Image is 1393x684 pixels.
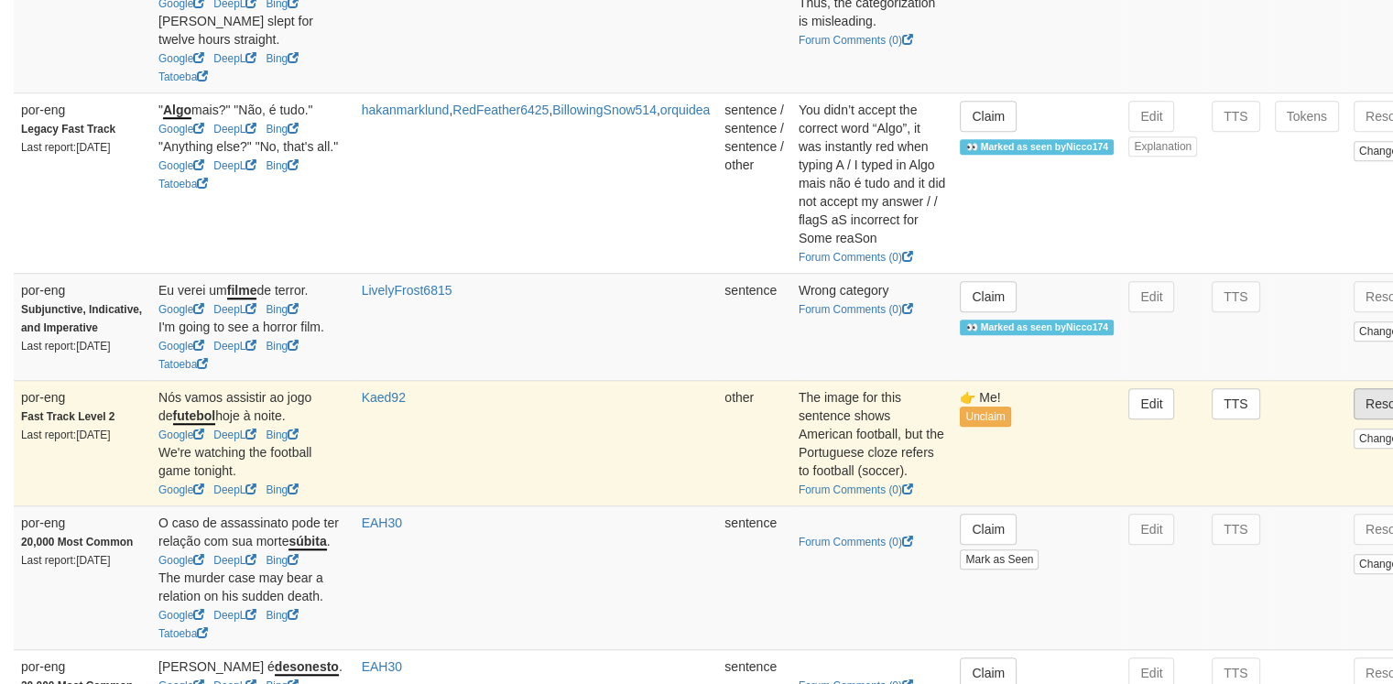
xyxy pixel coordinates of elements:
[960,320,1114,335] span: 👀 Marked as seen by Nicco174
[266,609,299,622] a: Bing
[1128,101,1174,132] button: Edit
[362,659,402,674] a: EAH30
[158,390,311,425] span: Nós vamos assistir ao jogo de hoje à noite.
[213,429,256,441] a: DeepL
[1275,101,1339,132] button: Tokens
[21,101,144,119] div: por-eng
[799,34,913,47] a: Forum Comments (0)
[158,340,204,353] a: Google
[213,609,256,622] a: DeepL
[266,483,299,496] a: Bing
[354,92,718,273] td: , , ,
[158,318,347,336] div: I'm going to see a horror film.
[21,410,114,423] strong: Fast Track Level 2
[158,627,208,640] a: Tatoeba
[1128,281,1174,312] button: Edit
[799,251,913,264] a: Forum Comments (0)
[158,554,204,567] a: Google
[362,103,450,117] a: hakanmarklund
[21,554,111,567] small: Last report: [DATE]
[158,569,347,605] div: The murder case may bear a relation on his sudden death.
[21,141,111,154] small: Last report: [DATE]
[266,123,299,136] a: Bing
[158,12,347,49] div: [PERSON_NAME] slept for twelve hours straight.
[717,92,791,273] td: sentence / sentence / sentence / other
[1128,514,1174,545] button: Edit
[362,390,406,405] a: Kaed92
[660,103,711,117] a: orquidea
[275,659,339,676] u: desonesto
[227,283,257,299] u: filme
[288,534,326,550] u: súbita
[21,123,115,136] strong: Legacy Fast Track
[158,609,204,622] a: Google
[799,483,913,496] a: Forum Comments (0)
[21,303,142,334] strong: Subjunctive, Indicative, and Imperative
[1212,388,1259,419] button: TTS
[960,407,1010,427] button: Unclaim
[362,283,452,298] a: LivelyFrost6815
[791,380,953,505] td: The image for this sentence shows American football, but the Portuguese cloze refers to football ...
[960,101,1017,132] button: Claim
[717,273,791,380] td: sentence
[158,443,347,480] div: We're watching the football game tonight.
[799,303,913,316] a: Forum Comments (0)
[213,52,256,65] a: DeepL
[213,340,256,353] a: DeepL
[791,92,953,273] td: You didn’t accept the correct word “Algo”, it was instantly red when typing A / I typed in Algo m...
[158,283,308,299] span: Eu verei um de terror.
[21,388,144,407] div: por-eng
[213,554,256,567] a: DeepL
[266,340,299,353] a: Bing
[213,483,256,496] a: DeepL
[158,123,204,136] a: Google
[21,514,144,532] div: por-eng
[1212,101,1259,132] button: TTS
[266,159,299,172] a: Bing
[21,536,133,548] strong: 20,000 Most Common
[791,273,953,380] td: Wrong category
[213,303,256,316] a: DeepL
[173,408,216,425] u: futebol
[799,536,913,548] a: Forum Comments (0)
[163,103,191,119] u: Algo
[266,429,299,441] a: Bing
[158,71,208,83] a: Tatoeba
[21,429,111,441] small: Last report: [DATE]
[21,657,144,676] div: por-eng
[158,103,313,119] span: " mais?" "Não, é tudo."
[266,303,299,316] a: Bing
[158,137,347,156] div: "Anything else?" "No, that's all."
[158,159,204,172] a: Google
[552,103,657,117] a: BillowingSnow514
[960,549,1039,570] button: Mark as Seen
[266,554,299,567] a: Bing
[960,514,1017,545] button: Claim
[1212,281,1259,312] button: TTS
[158,516,339,550] span: O caso de assassinato pode ter relação com sua morte .
[21,281,144,299] div: por-eng
[452,103,549,117] a: RedFeather6425
[158,178,208,190] a: Tatoeba
[960,139,1114,155] span: 👀 Marked as seen by Nicco174
[158,429,204,441] a: Google
[1128,136,1197,157] button: Explanation
[158,52,204,65] a: Google
[158,358,208,371] a: Tatoeba
[158,659,343,676] span: [PERSON_NAME] é .
[717,380,791,505] td: other
[717,505,791,649] td: sentence
[960,388,1114,407] div: 👉 Me!
[158,303,204,316] a: Google
[960,281,1017,312] button: Claim
[213,123,256,136] a: DeepL
[158,483,204,496] a: Google
[213,159,256,172] a: DeepL
[266,52,299,65] a: Bing
[1212,514,1259,545] button: TTS
[1128,388,1174,419] button: Edit
[362,516,402,530] a: EAH30
[21,340,111,353] small: Last report: [DATE]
